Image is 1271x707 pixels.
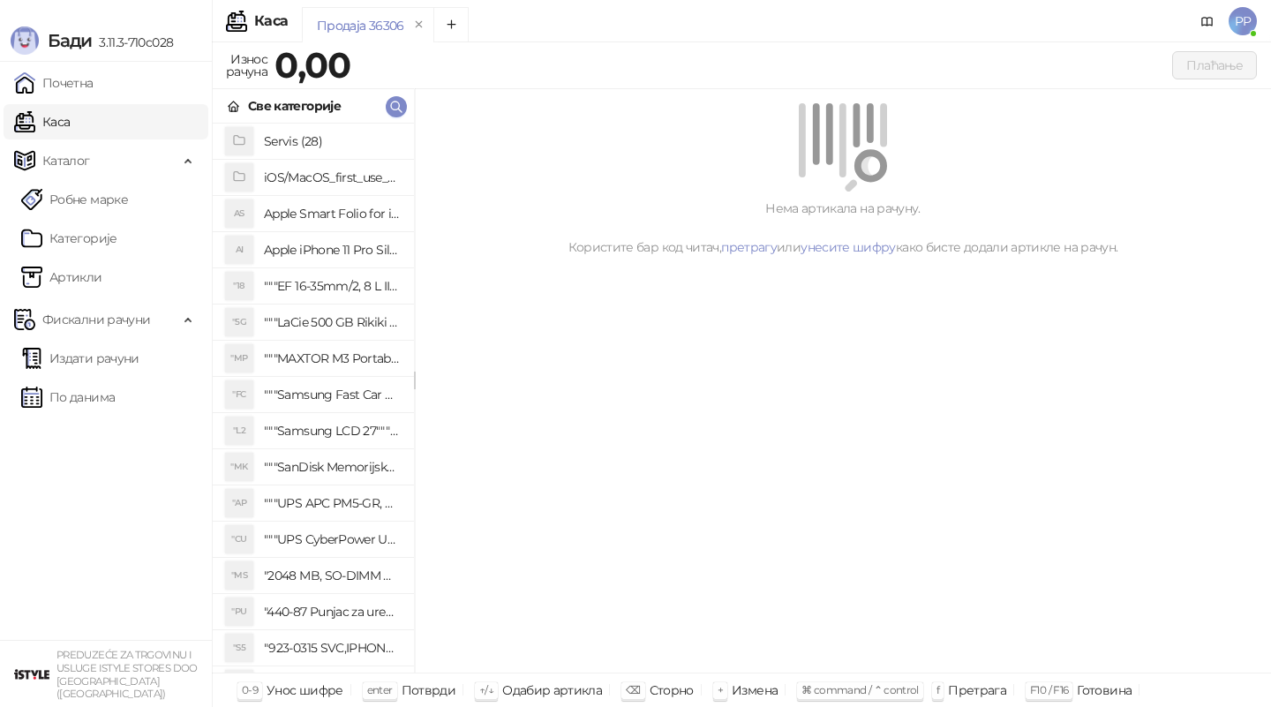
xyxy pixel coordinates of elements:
h4: Apple Smart Folio for iPad mini (A17 Pro) - Sage [264,199,400,228]
span: Бади [48,30,92,51]
span: 3.11.3-710c028 [92,34,173,50]
h4: "440-87 Punjac za uredjaje sa micro USB portom 4/1, Stand." [264,598,400,626]
div: Износ рачуна [222,48,271,83]
button: Плаћање [1172,51,1257,79]
h4: """SanDisk Memorijska kartica 256GB microSDXC sa SD adapterom SDSQXA1-256G-GN6MA - Extreme PLUS, ... [264,453,400,481]
div: "MS [225,561,253,590]
img: 64x64-companyLogo-77b92cf4-9946-4f36-9751-bf7bb5fd2c7d.png [14,657,49,692]
div: Нема артикала на рачуну. Користите бар код читач, или како бисте додали артикле на рачун. [436,199,1250,257]
div: Продаја 36306 [317,16,404,35]
h4: """MAXTOR M3 Portable 2TB 2.5"""" crni eksterni hard disk HX-M201TCB/GM""" [264,344,400,372]
h4: """UPS APC PM5-GR, Essential Surge Arrest,5 utic_nica""" [264,489,400,517]
div: Измена [732,679,778,702]
a: Почетна [14,65,94,101]
div: "18 [225,272,253,300]
div: "5G [225,308,253,336]
div: "MK [225,453,253,481]
span: ⌘ command / ⌃ control [801,683,919,696]
h4: "923-0448 SVC,IPHONE,TOURQUE DRIVER KIT .65KGF- CM Šrafciger " [264,670,400,698]
div: "PU [225,598,253,626]
div: Одабир артикла [502,679,602,702]
a: ArtikliАртикли [21,259,102,295]
h4: """Samsung Fast Car Charge Adapter, brzi auto punja_, boja crna""" [264,380,400,409]
div: Каса [254,14,288,28]
a: претрагу [721,239,777,255]
div: "AP [225,489,253,517]
div: AI [225,236,253,264]
div: Потврди [402,679,456,702]
div: Унос шифре [267,679,343,702]
div: "SD [225,670,253,698]
a: Издати рачуни [21,341,139,376]
a: Документација [1193,7,1222,35]
div: Све категорије [248,96,341,116]
div: "MP [225,344,253,372]
span: + [718,683,723,696]
h4: "923-0315 SVC,IPHONE 5/5S BATTERY REMOVAL TRAY Držač za iPhone sa kojim se otvara display [264,634,400,662]
div: Претрага [948,679,1006,702]
div: "S5 [225,634,253,662]
span: f [936,683,939,696]
div: AS [225,199,253,228]
div: "FC [225,380,253,409]
span: enter [367,683,393,696]
strong: 0,00 [275,43,350,86]
h4: iOS/MacOS_first_use_assistance (4) [264,163,400,192]
div: "L2 [225,417,253,445]
div: Готовина [1077,679,1132,702]
h4: """LaCie 500 GB Rikiki USB 3.0 / Ultra Compact & Resistant aluminum / USB 3.0 / 2.5""""""" [264,308,400,336]
h4: """UPS CyberPower UT650EG, 650VA/360W , line-int., s_uko, desktop""" [264,525,400,553]
h4: """EF 16-35mm/2, 8 L III USM""" [264,272,400,300]
a: унесите шифру [801,239,896,255]
div: Сторно [650,679,694,702]
button: remove [408,18,431,33]
a: Категорије [21,221,117,256]
a: Робне марке [21,182,128,217]
span: 0-9 [242,683,258,696]
div: "CU [225,525,253,553]
button: Add tab [433,7,469,42]
span: F10 / F16 [1030,683,1068,696]
h4: Apple iPhone 11 Pro Silicone Case - Black [264,236,400,264]
small: PREDUZEĆE ZA TRGOVINU I USLUGE ISTYLE STORES DOO [GEOGRAPHIC_DATA] ([GEOGRAPHIC_DATA]) [56,649,198,700]
span: ↑/↓ [479,683,493,696]
span: Каталог [42,143,90,178]
span: Фискални рачуни [42,302,150,337]
h4: "2048 MB, SO-DIMM DDRII, 667 MHz, Napajanje 1,8 0,1 V, Latencija CL5" [264,561,400,590]
a: По данима [21,380,115,415]
span: ⌫ [626,683,640,696]
img: Logo [11,26,39,55]
span: PP [1229,7,1257,35]
a: Каса [14,104,70,139]
h4: Servis (28) [264,127,400,155]
div: grid [213,124,414,673]
h4: """Samsung LCD 27"""" C27F390FHUXEN""" [264,417,400,445]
